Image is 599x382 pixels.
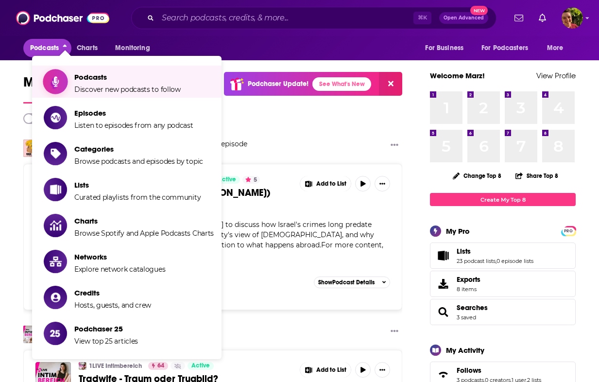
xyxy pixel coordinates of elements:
span: Podcasts [74,72,181,82]
div: Search podcasts, credits, & more... [131,7,496,29]
a: My Feed [23,74,75,104]
span: Charts [74,216,214,226]
span: Explore network catalogues [74,265,165,274]
a: Welcome Marz! [430,71,485,80]
a: Exports [430,271,576,297]
button: open menu [418,39,476,57]
a: Searches [457,303,488,312]
button: Show More Button [387,139,402,152]
span: More [547,41,564,55]
button: Show More Button [300,176,351,191]
span: Exports [457,275,480,284]
button: Show More Button [387,326,402,338]
span: Monitoring [115,41,150,55]
span: Active [191,361,210,371]
a: Show notifications dropdown [511,10,527,26]
button: Show More Button [300,362,351,378]
img: Small Doses with Amanda Seales [23,139,41,157]
button: Show More Button [375,362,390,378]
a: PRO [563,227,574,234]
span: 64 [157,361,164,371]
span: Podcasts [30,41,59,55]
a: Follows [433,368,453,382]
span: Listen to episodes from any podcast [74,121,193,130]
a: Active [188,362,214,370]
a: See What's New [312,77,371,91]
span: Charts [77,41,98,55]
span: Logged in as Marz [562,7,583,29]
a: Lists [457,247,533,256]
button: Share Top 8 [515,166,559,185]
span: Add to List [316,180,346,188]
span: Follows [457,366,481,375]
img: User Profile [562,7,583,29]
button: ShowPodcast Details [314,277,391,288]
button: Change Top 8 [447,170,507,182]
button: open menu [475,39,542,57]
a: Follows [457,366,541,375]
a: 23 podcast lists [457,258,496,264]
span: For Podcasters [481,41,528,55]
button: Show profile menu [562,7,583,29]
span: Networks [74,252,165,261]
span: Browse podcasts and episodes by topic [74,157,203,166]
span: Exports [433,277,453,291]
span: New [470,6,488,15]
span: Lists [430,243,576,269]
a: 3 saved [457,314,476,321]
a: Searches [433,305,453,319]
img: 1LIVE Intimbereich [23,326,41,343]
a: Charts [70,39,103,57]
span: 8 items [457,286,480,293]
span: Searches [430,299,576,325]
button: Show More Button [375,176,390,191]
span: PRO [563,227,574,235]
button: Open AdvancedNew [439,12,488,24]
span: View top 25 articles [74,337,138,346]
span: Podchaser 25 [74,324,138,333]
button: open menu [540,39,576,57]
span: ⌘ K [413,12,431,24]
span: Lists [74,180,201,190]
div: My Activity [446,346,484,355]
input: Search podcasts, credits, & more... [158,10,413,26]
span: Hosts, guests, and crew [74,301,151,310]
a: Create My Top 8 [430,193,576,206]
span: Open Advanced [444,16,484,20]
span: For Business [425,41,463,55]
a: 1LIVE Intimbereich [89,362,142,370]
a: New Releases & Guests Only [23,113,151,124]
span: Curated playlists from the community [74,193,201,202]
span: My Feed [23,74,75,96]
p: Podchaser Update! [248,80,308,88]
span: Credits [74,288,151,297]
span: , [496,258,496,264]
span: Browse Spotify and Apple Podcasts Charts [74,229,214,238]
a: Lists [433,249,453,262]
span: Discover new podcasts to follow [74,85,181,94]
button: close menu [23,39,71,57]
button: open menu [108,39,162,57]
img: Podchaser - Follow, Share and Rate Podcasts [16,9,109,27]
img: 1LIVE Intimbereich [79,362,86,370]
div: My Pro [446,226,470,236]
a: View Profile [536,71,576,80]
span: Show Podcast Details [318,279,375,286]
span: Add to List [316,366,346,374]
a: 64 [148,362,168,370]
span: Lists [457,247,471,256]
a: 0 episode lists [496,258,533,264]
a: Show notifications dropdown [535,10,550,26]
span: Episodes [74,108,193,118]
span: Categories [74,144,203,154]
